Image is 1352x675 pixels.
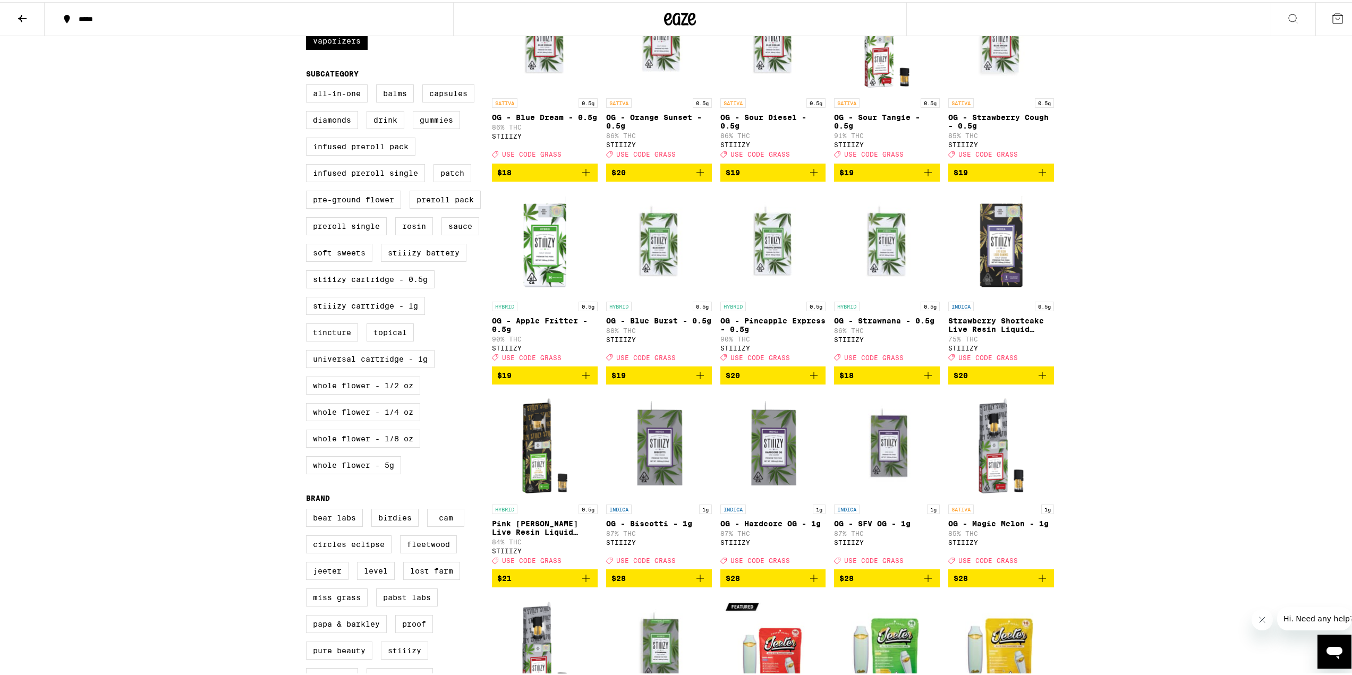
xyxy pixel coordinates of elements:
[492,536,598,543] p: 84% THC
[720,188,826,294] img: STIIIZY - OG - Pineapple Express - 0.5g
[834,314,940,323] p: OG - Strawnana - 0.5g
[1041,502,1054,512] p: 1g
[376,586,438,604] label: Pabst Labs
[492,545,598,552] div: STIIIZY
[834,300,860,309] p: HYBRID
[726,572,740,580] span: $28
[579,96,598,106] p: 0.5g
[606,325,712,332] p: 88% THC
[606,111,712,128] p: OG - Orange Sunset - 0.5g
[306,109,358,127] label: Diamonds
[306,401,420,419] label: Whole Flower - 1/4 oz
[306,533,392,551] label: Circles Eclipse
[492,334,598,340] p: 90% THC
[502,555,562,562] span: USE CODE GRASS
[492,122,598,129] p: 86% THC
[948,130,1054,137] p: 85% THC
[306,242,372,260] label: Soft Sweets
[948,391,1054,567] a: Open page for OG - Magic Melon - 1g from STIIIZY
[413,109,460,127] label: Gummies
[395,215,433,233] label: Rosin
[306,639,372,657] label: Pure Beauty
[306,268,435,286] label: STIIIZY Cartridge - 0.5g
[839,166,854,175] span: $19
[948,343,1054,349] div: STIIIZY
[948,364,1054,382] button: Add to bag
[720,161,826,180] button: Add to bag
[497,166,512,175] span: $18
[834,188,940,294] img: STIIIZY - OG - Strawnana - 0.5g
[492,343,598,349] div: STIIIZY
[948,567,1054,585] button: Add to bag
[834,528,940,535] p: 87% THC
[306,295,425,313] label: STIIIZY Cartridge - 1g
[720,334,826,340] p: 90% THC
[611,369,626,378] span: $19
[948,161,1054,180] button: Add to bag
[844,149,904,156] span: USE CODE GRASS
[492,314,598,331] p: OG - Apple Fritter - 0.5g
[1035,96,1054,106] p: 0.5g
[441,215,479,233] label: Sauce
[1317,633,1351,667] iframe: Button to launch messaging window
[813,502,826,512] p: 1g
[720,517,826,526] p: OG - Hardcore OG - 1g
[693,96,712,106] p: 0.5g
[497,369,512,378] span: $19
[954,166,968,175] span: $19
[306,454,401,472] label: Whole Flower - 5g
[492,517,598,534] p: Pink [PERSON_NAME] Live Resin Liquid Diamonds - 0.5g
[834,391,940,497] img: STIIIZY - OG - SFV OG - 1g
[720,300,746,309] p: HYBRID
[948,139,1054,146] div: STIIIZY
[306,82,368,100] label: All-In-One
[948,300,974,309] p: INDICA
[834,537,940,544] div: STIIIZY
[948,188,1054,294] img: STIIIZY - Strawberry Shortcake Live Resin Liquid Diamonds - 0.5g
[834,502,860,512] p: INDICA
[611,572,626,580] span: $28
[806,300,826,309] p: 0.5g
[606,567,712,585] button: Add to bag
[958,555,1018,562] span: USE CODE GRASS
[693,300,712,309] p: 0.5g
[958,149,1018,156] span: USE CODE GRASS
[492,502,517,512] p: HYBRID
[492,131,598,138] div: STIIIZY
[422,82,474,100] label: Capsules
[616,352,676,359] span: USE CODE GRASS
[720,537,826,544] div: STIIIZY
[492,391,598,567] a: Open page for Pink Runtz Live Resin Liquid Diamonds - 0.5g from STIIIZY
[381,639,428,657] label: STIIIZY
[834,111,940,128] p: OG - Sour Tangie - 0.5g
[948,528,1054,535] p: 85% THC
[720,528,826,535] p: 87% THC
[492,364,598,382] button: Add to bag
[306,507,363,525] label: Bear Labs
[606,502,632,512] p: INDICA
[606,334,712,341] div: STIIIZY
[726,166,740,175] span: $19
[921,300,940,309] p: 0.5g
[306,321,358,339] label: Tincture
[579,502,598,512] p: 0.5g
[606,314,712,323] p: OG - Blue Burst - 0.5g
[306,189,401,207] label: Pre-ground Flower
[806,96,826,106] p: 0.5g
[606,96,632,106] p: SATIVA
[720,502,746,512] p: INDICA
[611,166,626,175] span: $20
[720,364,826,382] button: Add to bag
[948,96,974,106] p: SATIVA
[306,586,368,604] label: Miss Grass
[1252,607,1273,628] iframe: Close message
[834,139,940,146] div: STIIIZY
[579,300,598,309] p: 0.5g
[948,391,1054,497] img: STIIIZY - OG - Magic Melon - 1g
[306,492,330,500] legend: Brand
[927,502,940,512] p: 1g
[492,567,598,585] button: Add to bag
[834,188,940,364] a: Open page for OG - Strawnana - 0.5g from STIIIZY
[376,82,414,100] label: Balms
[726,369,740,378] span: $20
